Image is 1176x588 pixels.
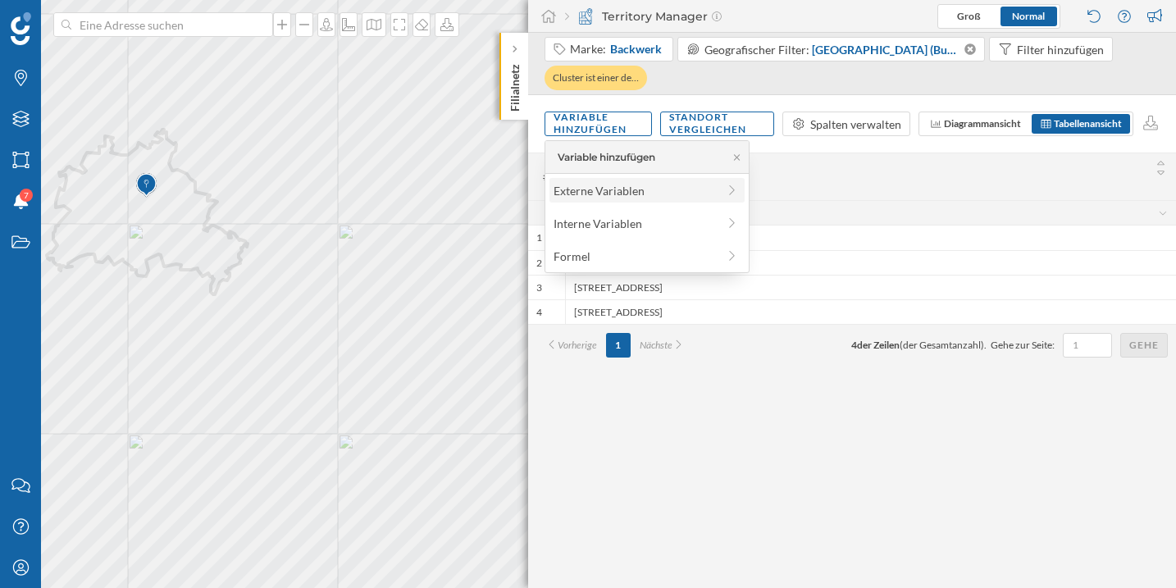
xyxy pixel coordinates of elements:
[565,250,1176,275] div: [DATE]
[570,41,664,57] div: Marke:
[545,66,647,90] div: Cluster ist einer de…
[554,248,717,265] div: Formel
[536,281,542,294] div: 3
[536,231,542,244] div: 1
[1068,337,1107,353] input: 1
[704,43,809,57] span: Geografischer Filter:
[558,150,655,165] div: Variable hinzufügen
[565,275,1176,299] div: [STREET_ADDRESS]
[34,11,93,26] span: Support
[991,338,1055,353] span: Gehe zur Seite:
[565,299,1176,324] div: [STREET_ADDRESS]
[136,169,157,202] img: Marker
[24,187,29,203] span: 7
[536,170,557,185] span: #
[857,339,900,351] span: der Zeilen
[565,226,1176,250] div: [STREET_ADDRESS]
[944,117,1021,130] span: Diagrammansicht
[507,57,523,112] p: Filialnetz
[536,257,542,270] div: 2
[661,106,773,143] div: Standort vergleichen
[536,306,542,319] div: 4
[903,339,987,351] span: der Gesamtanzahl).
[577,8,594,25] img: territory-manager.svg
[545,106,651,143] div: Variable hinzufügen
[900,339,903,351] span: (
[810,116,901,133] div: Spalten verwalten
[1012,10,1045,22] span: Normal
[851,339,857,351] span: 4
[554,182,717,199] div: Externe Variablen
[812,41,962,58] span: [GEOGRAPHIC_DATA] (Bundesland)
[1017,41,1104,58] div: Filter hinzufügen
[957,10,981,22] span: Groß
[610,41,662,57] span: Backwerk
[11,12,31,45] img: Geoblink Logo
[565,8,722,25] div: Territory Manager
[1054,117,1122,130] span: Tabellenansicht
[554,215,717,232] div: Interne Variablen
